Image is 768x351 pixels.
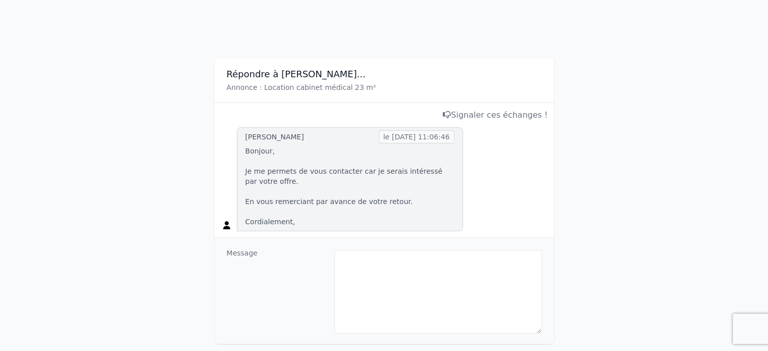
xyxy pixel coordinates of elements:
[245,146,454,227] p: Bonjour, Je me permets de vous contacter car je serais intéressé par votre offre. En vous remerci...
[227,68,542,80] h3: Répondre à [PERSON_NAME]...
[379,130,454,143] span: le [DATE] 11:06:46
[227,82,542,92] p: Annonce : Location cabinet médical 23 m²
[245,132,304,142] div: [PERSON_NAME]
[227,248,326,334] dt: Message
[221,109,548,121] div: Signaler ces échanges !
